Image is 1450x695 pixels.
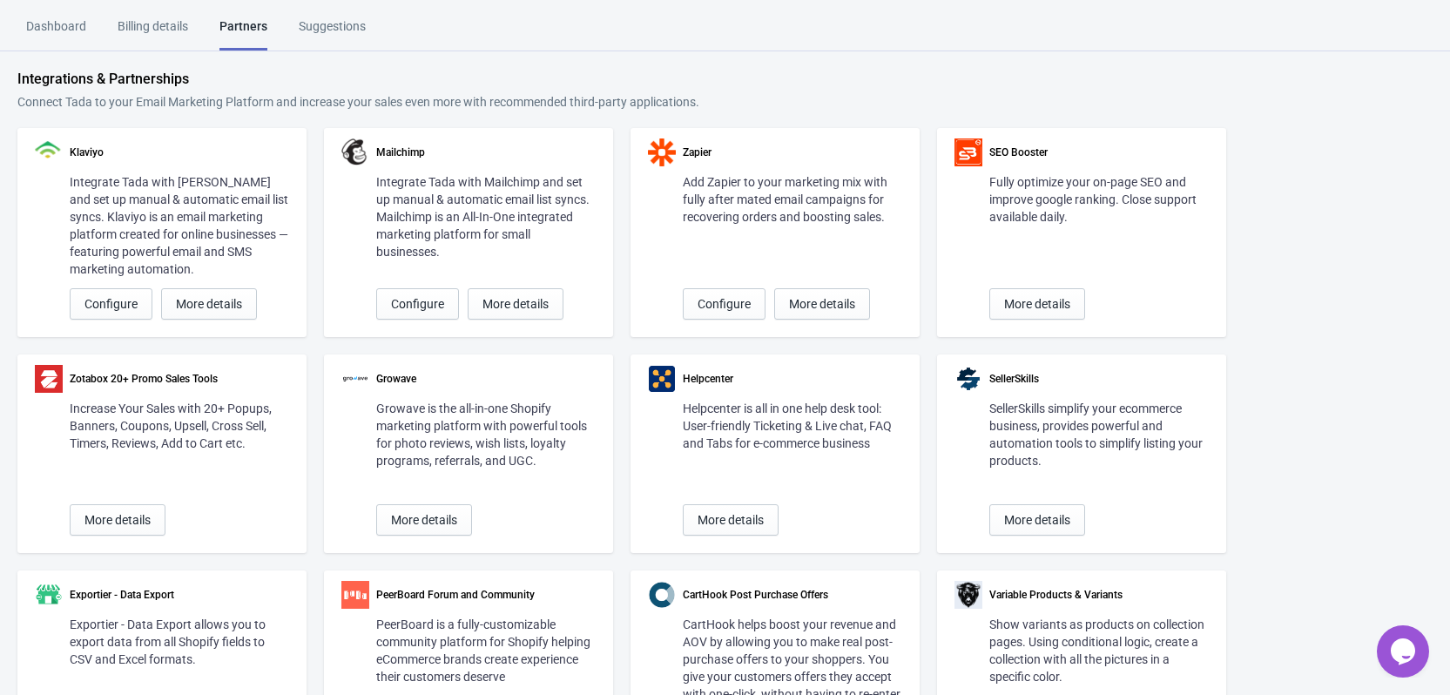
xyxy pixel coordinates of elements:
img: partner-helpcenter-logo.png [648,365,676,393]
button: More details [161,288,257,320]
img: partner-peerboard-logo.png [341,581,369,609]
button: More details [376,504,472,536]
img: partner-zotabox-logo.png [35,365,63,393]
div: Klaviyo [70,145,289,159]
span: More details [1004,513,1070,527]
div: Fully optimize your on-page SEO and improve google ranking. Close support available daily. [989,173,1209,226]
div: Helpcenter is all in one help desk tool: User-friendly Ticketing & Live chat, FAQ and Tabs for e-... [683,400,902,452]
div: Dashboard [26,17,86,48]
span: More details [1004,297,1070,311]
span: Configure [698,297,751,311]
div: Exportier - Data Export [70,588,289,602]
div: Partners [219,17,267,51]
div: Zapier [683,145,902,159]
div: PeerBoard is a fully-customizable community platform for Shopify helping eCommerce brands create ... [376,616,596,685]
span: More details [789,297,855,311]
div: SellerSkills simplify your ecommerce business, provides powerful and automation tools to simplify... [989,400,1209,469]
div: PeerBoard Forum and Community [376,588,596,602]
button: More details [70,504,165,536]
span: More details [176,297,242,311]
div: Growave is the all-in-one Shopify marketing platform with powerful tools for photo reviews, wish ... [376,400,596,469]
div: CartHook Post Purchase Offers [683,588,902,602]
div: Billing details [118,17,188,48]
span: Configure [84,297,138,311]
button: Configure [376,288,459,320]
div: Connect Tada to your Email Marketing Platform and increase your sales even more with recommended ... [17,93,1433,111]
div: Show variants as products on collection pages. Using conditional logic, create a collection with ... [989,616,1209,685]
span: More details [84,513,151,527]
button: More details [468,288,563,320]
div: Growave [376,372,596,386]
div: Suggestions [299,17,366,48]
img: mailchimp.png [341,138,369,165]
div: SellerSkills [989,372,1209,386]
div: Increase Your Sales with 20+ Popups, Banners, Coupons, Upsell, Cross Sell, Timers, Reviews, Add t... [70,400,289,452]
button: More details [683,504,779,536]
img: zapier.svg [648,138,676,166]
div: Integrations & Partnerships [17,69,1433,90]
img: klaviyo.png [35,141,63,159]
img: partner-carthook-logo.png [648,581,676,609]
img: partner-variants-logo.png [954,581,982,609]
div: Zotabox 20+ Promo Sales Tools [70,372,289,386]
div: Helpcenter [683,372,902,386]
button: More details [989,288,1085,320]
img: partner-growave-logo.png [341,365,369,393]
button: Configure [70,288,152,320]
span: More details [698,513,764,527]
span: Configure [391,297,444,311]
div: Exportier - Data Export allows you to export data from all Shopify fields to CSV and Excel formats. [70,616,289,668]
div: SEO Booster [989,145,1209,159]
img: partner-exportier-logo.png [35,581,63,609]
img: partner-seobooster-logo.png [954,138,982,166]
span: More details [391,513,457,527]
span: More details [482,297,549,311]
div: Add Zapier to your marketing mix with fully after mated email campaigns for recovering orders and... [683,173,902,226]
div: Integrate Tada with Mailchimp and set up manual & automatic email list syncs. Mailchimp is an All... [376,173,596,260]
button: More details [774,288,870,320]
button: Configure [683,288,765,320]
img: partner-sellerskills-logo.png [954,365,982,393]
button: More details [989,504,1085,536]
div: Integrate Tada with [PERSON_NAME] and set up manual & automatic email list syncs. Klaviyo is an e... [70,173,289,278]
iframe: chat widget [1377,625,1433,678]
div: Mailchimp [376,145,596,159]
div: Variable Products & Variants [989,588,1209,602]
